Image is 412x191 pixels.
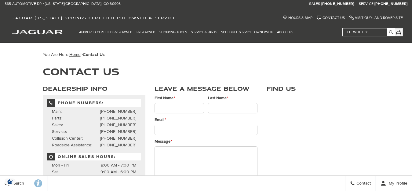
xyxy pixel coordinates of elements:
a: [PHONE_NUMBER] [374,2,407,6]
span: Mon - Fri [52,163,69,168]
a: Visit Our Land Rover Site [349,16,403,20]
span: 9:00 AM - 6:00 PM [100,169,136,175]
span: My Profile [386,181,407,186]
h3: Dealership Info [43,86,146,92]
span: Collision Center: [52,136,83,141]
a: Jaguar [US_STATE] Springs Certified Pre-Owned & Service [9,16,179,20]
button: Open user profile menu [376,176,412,191]
span: You Are Here: [43,52,105,57]
span: > [69,52,105,57]
span: Sales: [52,122,63,127]
section: Click to Open Cookie Consent Modal [3,178,17,185]
a: [PHONE_NUMBER] [100,136,136,141]
a: [PHONE_NUMBER] [100,142,136,148]
a: Service & Parts [190,27,220,38]
a: [PHONE_NUMBER] [100,122,136,127]
span: Sat [52,169,58,174]
span: Phone Numbers: [47,99,141,107]
img: Opt-Out Icon [3,178,17,185]
label: First Name [155,95,175,101]
img: Jaguar [12,30,63,34]
h3: Leave a Message Below [155,86,257,92]
a: Schedule Service [220,27,253,38]
span: Contact [355,181,371,186]
a: [PHONE_NUMBER] [100,109,136,114]
strong: Contact Us [83,52,105,57]
span: Roadside Assistance: [52,142,92,148]
span: Service [359,2,374,6]
div: Breadcrumbs [43,52,370,57]
a: Approved Certified Pre-Owned [78,27,135,38]
a: [PHONE_NUMBER] [100,116,136,121]
a: Home [69,52,81,57]
a: Shopping Tools [158,27,190,38]
span: 8:00 AM - 7:00 PM [101,162,136,169]
a: [PHONE_NUMBER] [321,2,354,6]
a: Hours & Map [283,16,312,20]
label: Last Name [208,95,228,101]
span: Service: [52,129,67,134]
span: Sales [309,2,320,6]
span: Main: [52,109,62,114]
span: Online Sales Hours: [47,153,141,160]
label: Email [155,116,166,123]
input: i.e. White XE [343,28,394,36]
a: jaguar [12,29,63,34]
a: Pre-Owned [135,27,158,38]
a: Ownership [253,27,276,38]
h1: Contact Us [43,66,370,76]
a: [PHONE_NUMBER] [100,129,136,134]
span: Parts: [52,116,62,121]
label: Message [155,138,172,145]
a: About Us [276,27,296,38]
h3: Find Us [267,86,370,92]
a: 565 Automotive Dr • [US_STATE][GEOGRAPHIC_DATA], CO 80905 [5,2,121,6]
span: Jaguar [US_STATE] Springs Certified Pre-Owned & Service [12,16,176,20]
a: Contact Us [317,16,345,20]
nav: Main Navigation [78,27,296,38]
